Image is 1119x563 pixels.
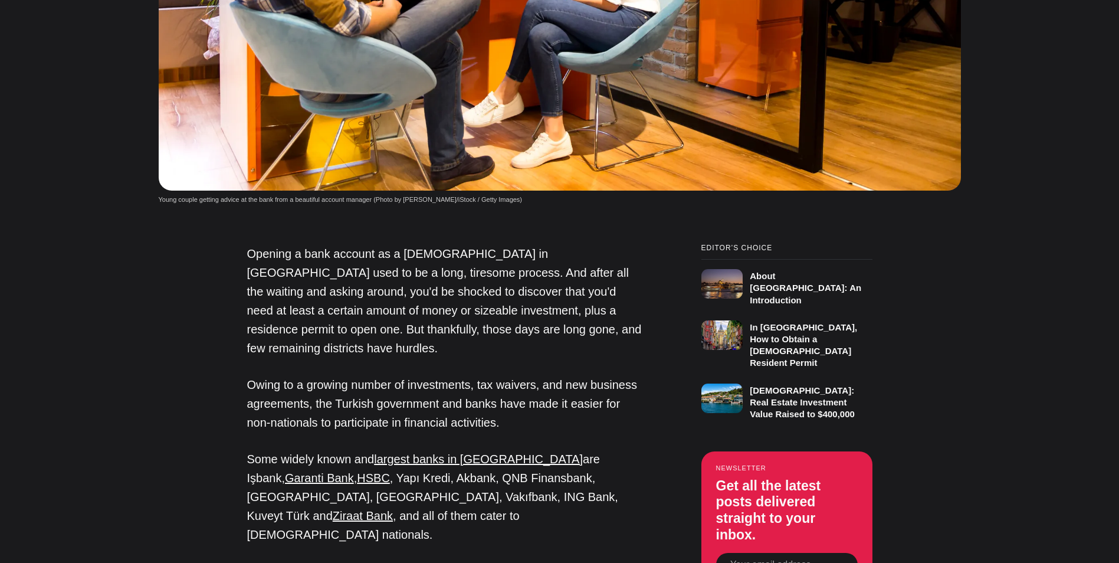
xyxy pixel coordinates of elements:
a: About [GEOGRAPHIC_DATA]: An Introduction [701,259,872,306]
small: Editor’s Choice [701,244,872,252]
a: largest banks in [GEOGRAPHIC_DATA] [374,453,583,466]
a: [DEMOGRAPHIC_DATA]: Real Estate Investment Value Raised to $400,000 [701,378,872,420]
small: Newsletter [716,464,858,472]
a: HSBC [357,472,390,485]
h3: About [GEOGRAPHIC_DATA]: An Introduction [750,271,861,305]
a: In [GEOGRAPHIC_DATA], How to Obtain a [DEMOGRAPHIC_DATA] Resident Permit [701,315,872,369]
p: Owing to a growing number of investments, tax waivers, and new business agreements, the Turkish g... [247,375,642,432]
h3: [DEMOGRAPHIC_DATA]: Real Estate Investment Value Raised to $400,000 [750,385,855,420]
figcaption: Young couple getting advice at the bank from a beautiful account manager (Photo by [PERSON_NAME]/... [159,195,961,205]
h3: In [GEOGRAPHIC_DATA], How to Obtain a [DEMOGRAPHIC_DATA] Resident Permit [750,322,857,368]
a: Garanti Bank [285,472,354,485]
p: Some widely known and are Işbank, , , Yapı Kredi, Akbank, QNB Finansbank, [GEOGRAPHIC_DATA], [GEO... [247,450,642,544]
h3: Get all the latest posts delivered straight to your inbox. [716,478,858,543]
a: Ziraat Bank [333,509,393,522]
p: Opening a bank account as a [DEMOGRAPHIC_DATA] in [GEOGRAPHIC_DATA] used to be a long, tiresome p... [247,244,642,358]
